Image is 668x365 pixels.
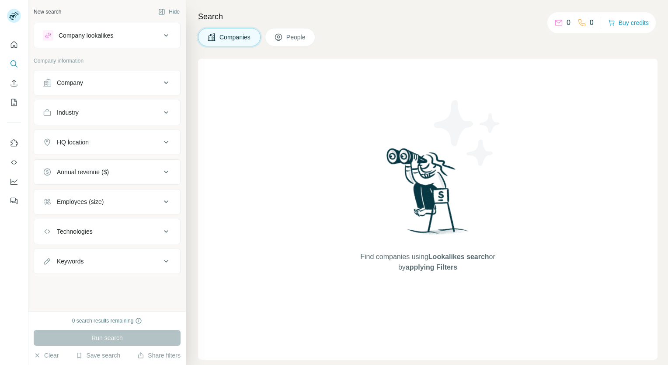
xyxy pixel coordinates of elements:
button: Hide [152,5,186,18]
div: Industry [57,108,79,117]
button: Technologies [34,221,180,242]
button: Industry [34,102,180,123]
span: Find companies using or by [358,252,498,273]
button: Share filters [137,351,181,360]
button: Enrich CSV [7,75,21,91]
button: Quick start [7,37,21,53]
div: Employees (size) [57,197,104,206]
div: Annual revenue ($) [57,168,109,176]
span: People [286,33,306,42]
button: My lists [7,95,21,110]
div: Company lookalikes [59,31,113,40]
button: Employees (size) [34,191,180,212]
p: 0 [590,18,594,28]
button: Company [34,72,180,93]
h4: Search [198,11,658,23]
button: HQ location [34,132,180,153]
button: Clear [34,351,59,360]
p: Company information [34,57,181,65]
div: 0 search results remaining [72,317,143,325]
img: Surfe Illustration - Stars [428,94,507,172]
button: Save search [76,351,120,360]
span: Companies [219,33,251,42]
div: Technologies [57,227,93,236]
button: Dashboard [7,174,21,190]
button: Keywords [34,251,180,272]
p: 0 [567,18,571,28]
button: Use Surfe API [7,154,21,170]
img: Surfe Illustration - Woman searching with binoculars [383,146,473,243]
button: Buy credits [608,17,649,29]
button: Company lookalikes [34,25,180,46]
div: HQ location [57,138,89,147]
span: Lookalikes search [428,253,489,260]
div: Company [57,78,83,87]
div: Keywords [57,257,83,266]
button: Annual revenue ($) [34,161,180,182]
button: Use Surfe on LinkedIn [7,135,21,151]
button: Search [7,56,21,72]
div: New search [34,8,61,16]
button: Feedback [7,193,21,209]
span: applying Filters [406,263,457,271]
